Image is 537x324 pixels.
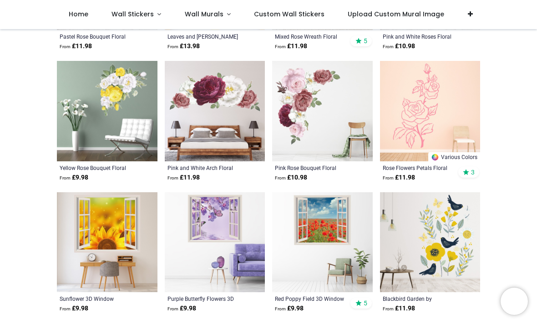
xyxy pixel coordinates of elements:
a: Blackbird Garden by [PERSON_NAME] [383,295,459,302]
strong: £ 11.98 [383,173,415,182]
a: Leaves and [PERSON_NAME] set Floral [167,33,243,40]
img: Purple Butterfly Flowers 3D Window Wall Sticker [165,192,265,293]
strong: £ 11.98 [167,173,200,182]
strong: £ 13.98 [167,42,200,51]
span: From [383,44,394,49]
span: From [60,306,71,311]
a: Pink and White Arch Floral [167,164,243,171]
strong: £ 9.98 [60,173,88,182]
span: From [167,306,178,311]
a: Various Colors [428,152,480,161]
span: 3 [471,168,475,176]
iframe: Brevo live chat [501,288,528,315]
strong: £ 10.98 [275,173,307,182]
a: Yellow Rose Bouquet Floral [60,164,136,171]
strong: £ 9.98 [275,304,304,313]
span: From [275,306,286,311]
a: Pink Rose Bouquet Floral [275,164,351,171]
img: Color Wheel [431,153,439,161]
img: Blackbird Garden Wall Sticker by Klara Hawkins [380,192,481,293]
a: Red Poppy Field 3D Window [275,295,351,302]
span: From [275,44,286,49]
span: From [383,175,394,180]
strong: £ 11.98 [275,42,307,51]
span: From [275,175,286,180]
span: Upload Custom Mural Image [348,10,444,19]
img: Pink and White Arch Floral Wall Sticker [165,61,265,161]
strong: £ 10.98 [383,42,415,51]
span: Home [69,10,88,19]
span: Custom Wall Stickers [254,10,324,19]
span: From [60,44,71,49]
a: Pink and White Roses Floral [383,33,459,40]
span: From [167,44,178,49]
strong: £ 9.98 [60,304,88,313]
a: Pastel Rose Bouquet Floral [60,33,136,40]
strong: £ 11.98 [60,42,92,51]
span: From [167,175,178,180]
a: Purple Butterfly Flowers 3D Window [167,295,243,302]
span: Wall Stickers [111,10,154,19]
img: Pink Rose Bouquet Floral Wall Sticker [272,61,373,161]
a: Mixed Rose Wreath Floral [275,33,351,40]
a: Rose Flowers Petals Floral [383,164,459,171]
span: 5 [364,37,367,45]
img: Yellow Rose Bouquet Floral Wall Sticker [57,61,157,161]
img: Red Poppy Field 3D Window Wall Sticker [272,192,373,293]
img: Sunflower 3D Window Wall Sticker [57,192,157,293]
a: Sunflower 3D Window [60,295,136,302]
span: Wall Murals [185,10,223,19]
strong: £ 9.98 [167,304,196,313]
strong: £ 11.98 [383,304,415,313]
span: From [383,306,394,311]
span: 5 [364,299,367,307]
img: Rose Flowers Petals Floral Wall Sticker [380,61,481,161]
span: From [60,175,71,180]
